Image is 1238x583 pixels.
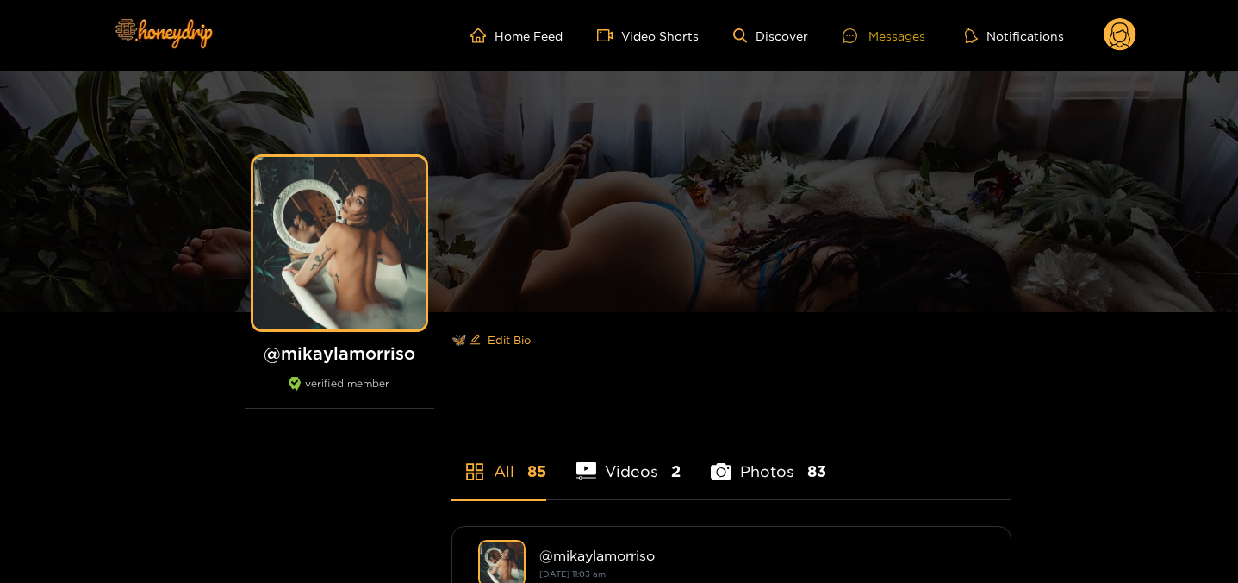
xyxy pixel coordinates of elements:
li: Videos [576,422,681,499]
small: [DATE] 11:03 am [539,569,606,579]
a: Home Feed [470,28,563,43]
a: Discover [733,28,808,43]
span: Edit Bio [488,331,531,348]
span: home [470,28,495,43]
a: Video Shorts [597,28,699,43]
span: 83 [807,461,826,482]
h1: @ mikaylamorriso [245,342,434,364]
button: editEdit Bio [466,326,534,354]
div: 🦋 [451,312,1011,367]
span: 85 [527,461,546,482]
li: All [451,422,546,499]
div: Messages [843,26,925,46]
span: 2 [671,461,681,482]
span: edit [470,334,481,347]
div: @ mikaylamorriso [539,548,985,563]
span: video-camera [597,28,621,43]
span: appstore [464,461,485,482]
li: Photos [711,422,826,499]
div: verified member [245,377,434,409]
button: Notifications [960,27,1069,44]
